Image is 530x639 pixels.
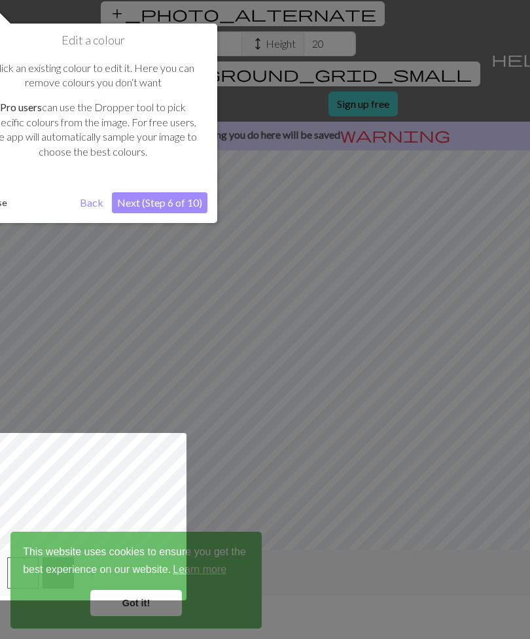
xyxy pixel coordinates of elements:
[75,192,109,213] button: Back
[112,192,207,213] button: Next (Step 6 of 10)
